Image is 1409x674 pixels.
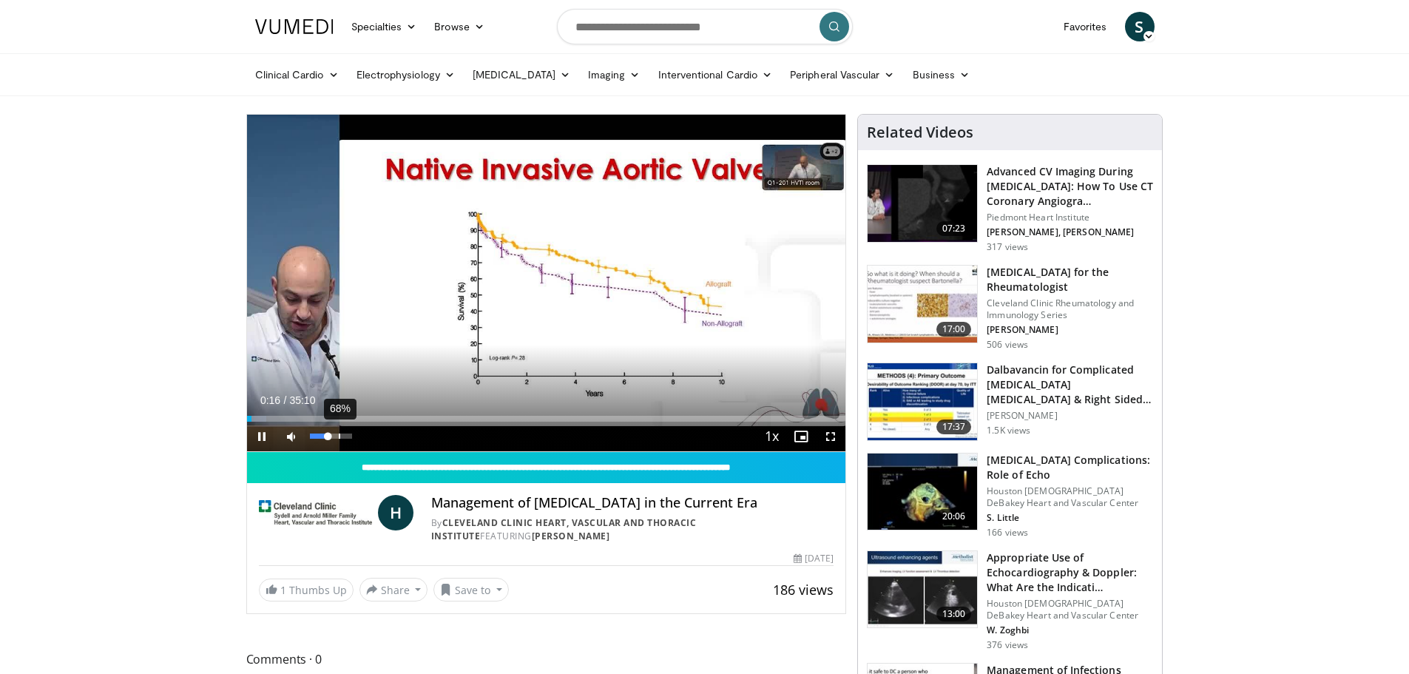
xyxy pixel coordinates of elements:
[987,324,1153,336] p: [PERSON_NAME]
[781,60,903,90] a: Peripheral Vascular
[378,495,413,530] a: H
[936,322,972,337] span: 17:00
[348,60,464,90] a: Electrophysiology
[255,19,334,34] img: VuMedi Logo
[794,552,834,565] div: [DATE]
[260,394,280,406] span: 0:16
[431,516,697,542] a: Cleveland Clinic Heart, Vascular and Thoracic Institute
[868,363,977,440] img: 33bd2010-25f7-4546-be08-76b8e6be7f48.150x105_q85_crop-smart_upscale.jpg
[987,265,1153,294] h3: [MEDICAL_DATA] for the Rheumatologist
[867,550,1153,651] a: 13:00 Appropriate Use of Echocardiography & Doppler: What Are the Indicati… Houston [DEMOGRAPHIC_...
[816,422,845,451] button: Fullscreen
[987,212,1153,223] p: Piedmont Heart Institute
[867,453,1153,539] a: 20:06 [MEDICAL_DATA] Complications: Role of Echo Houston [DEMOGRAPHIC_DATA] DeBakey Heart and Vas...
[868,266,977,343] img: 75cf4903-aede-45bd-bf48-4cb38d9f4870.150x105_q85_crop-smart_upscale.jpg
[987,410,1153,422] p: [PERSON_NAME]
[987,598,1153,621] p: Houston [DEMOGRAPHIC_DATA] DeBakey Heart and Vascular Center
[868,165,977,242] img: 071bf604-55fe-4612-bb61-4c7dbe9dc179.150x105_q85_crop-smart_upscale.jpg
[987,241,1028,253] p: 317 views
[786,422,816,451] button: Enable picture-in-picture mode
[987,425,1030,437] p: 1.5K views
[532,530,610,542] a: [PERSON_NAME]
[1125,12,1155,41] a: S
[557,9,853,44] input: Search topics, interventions
[987,164,1153,209] h3: Advanced CV Imaging During [MEDICAL_DATA]: How To Use CT Coronary Angiogra…
[342,12,426,41] a: Specialties
[936,607,972,621] span: 13:00
[431,495,834,511] h4: Management of [MEDICAL_DATA] in the Current Era
[246,650,847,669] span: Comments 0
[246,60,348,90] a: Clinical Cardio
[867,363,1153,441] a: 17:37 Dalbavancin for Complicated [MEDICAL_DATA] [MEDICAL_DATA] & Right Sided Endocardi… [PERSON_...
[310,434,352,439] div: Volume Level
[936,419,972,434] span: 17:37
[259,579,354,601] a: 1 Thumbs Up
[259,495,372,530] img: Cleveland Clinic Heart, Vascular and Thoracic Institute
[867,265,1153,351] a: 17:00 [MEDICAL_DATA] for the Rheumatologist Cleveland Clinic Rheumatology and Immunology Series [...
[247,416,846,422] div: Progress Bar
[464,60,579,90] a: [MEDICAL_DATA]
[936,509,972,524] span: 20:06
[868,454,977,530] img: 0d32fb67-6941-41e7-8450-32c745e47ed4.150x105_q85_crop-smart_upscale.jpg
[868,551,977,628] img: 8c34a010-3adc-4454-aef0-fe1b11b3d20e.150x105_q85_crop-smart_upscale.jpg
[987,512,1153,524] p: S. Little
[987,297,1153,321] p: Cleveland Clinic Rheumatology and Immunology Series
[359,578,428,601] button: Share
[773,581,834,599] span: 186 views
[277,422,306,451] button: Mute
[579,60,649,90] a: Imaging
[433,578,509,601] button: Save to
[987,363,1153,407] h3: Dalbavancin for Complicated [MEDICAL_DATA] [MEDICAL_DATA] & Right Sided Endocardi…
[247,115,846,452] video-js: Video Player
[247,422,277,451] button: Pause
[987,485,1153,509] p: Houston [DEMOGRAPHIC_DATA] DeBakey Heart and Vascular Center
[987,550,1153,595] h3: Appropriate Use of Echocardiography & Doppler: What Are the Indicati…
[649,60,782,90] a: Interventional Cardio
[757,422,786,451] button: Playback Rate
[1055,12,1116,41] a: Favorites
[431,516,834,543] div: By FEATURING
[867,124,973,141] h4: Related Videos
[987,453,1153,482] h3: [MEDICAL_DATA] Complications: Role of Echo
[425,12,493,41] a: Browse
[867,164,1153,253] a: 07:23 Advanced CV Imaging During [MEDICAL_DATA]: How To Use CT Coronary Angiogra… Piedmont Heart ...
[936,221,972,236] span: 07:23
[904,60,979,90] a: Business
[987,226,1153,238] p: [PERSON_NAME], [PERSON_NAME]
[284,394,287,406] span: /
[987,639,1028,651] p: 376 views
[987,339,1028,351] p: 506 views
[289,394,315,406] span: 35:10
[987,527,1028,539] p: 166 views
[987,624,1153,636] p: W. Zoghbi
[280,583,286,597] span: 1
